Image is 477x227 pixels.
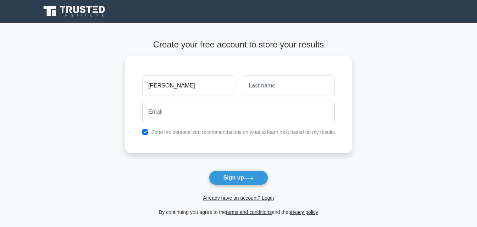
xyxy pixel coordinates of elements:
[142,102,335,122] input: Email
[151,129,335,135] label: Send me personalized recommendations on what to learn next based on my results
[203,195,274,201] a: Already have an account? Login
[121,208,356,216] div: By continuing you agree to the and the
[142,75,234,96] input: First name
[243,75,335,96] input: Last name
[288,209,318,215] a: privacy policy
[125,40,352,50] h4: Create your free account to store your results
[209,170,268,185] button: Sign up
[226,209,272,215] a: terms and conditions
